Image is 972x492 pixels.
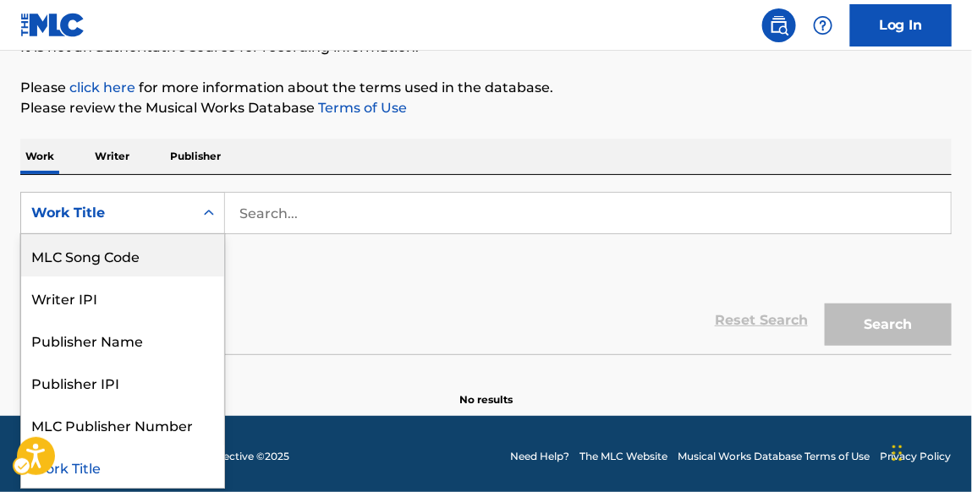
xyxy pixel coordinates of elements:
[850,4,952,46] a: Log In
[678,449,870,464] a: Musical Works Database Terms of Use
[194,193,224,233] div: On
[165,139,226,174] p: Publisher
[20,98,952,118] p: Please review the Musical Works Database
[20,78,952,98] p: Please for more information about the terms used in the database.
[31,203,184,223] div: Work Title
[20,13,85,37] img: MLC Logo
[225,193,951,233] input: Search...
[21,361,224,403] div: Publisher IPI
[21,276,224,319] div: Writer IPI
[510,449,569,464] a: Need Help?
[21,446,224,488] div: Work Title
[21,234,224,276] div: MLC Song Code
[887,411,972,492] iframe: Hubspot Iframe
[880,449,952,464] a: Privacy Policy
[21,403,224,446] div: MLC Publisher Number
[579,449,667,464] a: The MLC Website
[315,100,407,116] a: Terms of Use
[459,372,513,407] p: No results
[90,139,135,174] p: Writer
[892,428,903,478] div: Drag
[769,15,789,36] img: search
[20,139,59,174] p: Work
[20,192,952,354] form: Search Form
[21,319,224,361] div: Publisher Name
[813,15,833,36] img: help
[887,411,972,492] div: Chat Widget
[69,79,135,96] a: Music industry terminology | mechanical licensing collective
